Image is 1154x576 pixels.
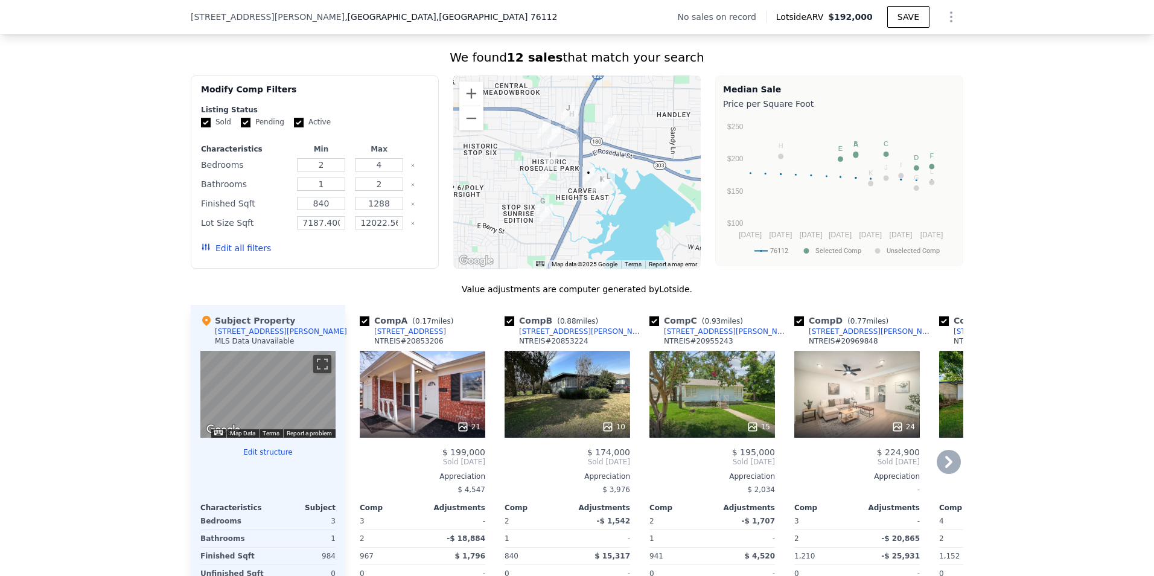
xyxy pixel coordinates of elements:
[900,161,902,168] text: I
[519,336,588,346] div: NTREIS # 20853224
[809,327,934,336] div: [STREET_ADDRESS][PERSON_NAME]
[649,261,697,267] a: Report a map error
[200,548,266,565] div: Finished Sqft
[776,11,828,23] span: Lotside ARV
[859,513,920,530] div: -
[939,517,944,525] span: 4
[649,530,710,547] div: 1
[425,513,485,530] div: -
[536,261,544,266] button: Keyboard shortcuts
[727,123,744,131] text: $250
[770,247,788,255] text: 76112
[914,154,919,161] text: D
[565,108,578,129] div: 6008 Plants Ave
[459,106,483,130] button: Zoom out
[270,530,336,547] div: 1
[360,552,374,560] span: 967
[769,231,792,239] text: [DATE]
[794,472,920,481] div: Appreciation
[456,253,496,269] a: Open this area in Google Maps (opens a new window)
[877,447,920,457] span: $ 224,900
[939,503,1002,513] div: Comp
[850,317,867,325] span: 0.77
[587,447,630,457] span: $ 174,000
[263,430,279,437] a: Terms (opens in new tab)
[794,315,893,327] div: Comp D
[602,421,625,433] div: 10
[201,105,429,115] div: Listing Status
[436,12,558,22] span: , [GEOGRAPHIC_DATA] 76112
[794,517,799,525] span: 3
[891,421,915,433] div: 24
[540,203,553,224] div: 5574 Pinson St
[215,336,295,346] div: MLS Data Unavailable
[536,195,549,216] div: 5541 Cottey St
[887,6,929,28] button: SAVE
[649,472,775,481] div: Appreciation
[561,102,575,123] div: 5905 Craig St
[200,513,266,530] div: Bedrooms
[704,317,721,325] span: 0.93
[505,472,630,481] div: Appreciation
[649,315,748,327] div: Comp C
[214,430,223,435] button: Keyboard shortcuts
[352,144,406,154] div: Max
[547,126,561,146] div: 1032 Osborne Ln
[582,167,595,187] div: 2324 Felder Ln
[929,152,934,159] text: F
[747,421,770,433] div: 15
[809,336,878,346] div: NTREIS # 20969848
[794,327,934,336] a: [STREET_ADDRESS][PERSON_NAME]
[591,171,605,191] div: 2313 Tanneyhill Ln
[779,142,783,149] text: H
[544,149,557,170] div: 5609 Maceo Ln
[602,485,630,494] span: $ 3,976
[723,95,955,112] div: Price per Square Foot
[360,457,485,467] span: Sold [DATE]
[649,327,789,336] a: [STREET_ADDRESS][PERSON_NAME]
[800,231,823,239] text: [DATE]
[552,261,617,267] span: Map data ©2025 Google
[649,552,663,560] span: 941
[597,517,630,525] span: -$ 1,542
[732,447,775,457] span: $ 195,000
[200,351,336,438] div: Map
[201,176,290,193] div: Bathrooms
[723,112,955,263] svg: A chart.
[535,171,549,191] div: 5525 Lester Granger Dr
[270,513,336,530] div: 3
[596,173,609,194] div: 6504 Ramey Ave
[191,283,963,295] div: Value adjustments are computer generated by Lotside .
[360,315,458,327] div: Comp A
[712,503,775,513] div: Adjustments
[455,552,485,560] span: $ 1,796
[939,530,999,547] div: 2
[890,231,913,239] text: [DATE]
[241,118,250,127] input: Pending
[442,447,485,457] span: $ 199,000
[410,202,415,206] button: Clear
[457,485,485,494] span: $ 4,547
[604,115,617,135] div: 3010 Halbert St
[505,530,565,547] div: 1
[727,155,744,163] text: $200
[505,552,518,560] span: 840
[507,50,563,65] strong: 12 sales
[538,119,551,139] div: 912 Duff Ct
[954,336,1023,346] div: NTREIS # 20690897
[287,430,332,437] a: Report a problem
[201,117,231,127] label: Sold
[360,517,365,525] span: 3
[294,118,304,127] input: Active
[939,472,1065,481] div: Appreciation
[374,327,446,336] div: [STREET_ADDRESS]
[939,315,1037,327] div: Comp E
[884,164,888,171] text: J
[360,503,422,513] div: Comp
[505,517,509,525] span: 2
[313,355,331,373] button: Toggle fullscreen view
[723,83,955,95] div: Median Sale
[853,140,858,147] text: B
[505,503,567,513] div: Comp
[739,231,762,239] text: [DATE]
